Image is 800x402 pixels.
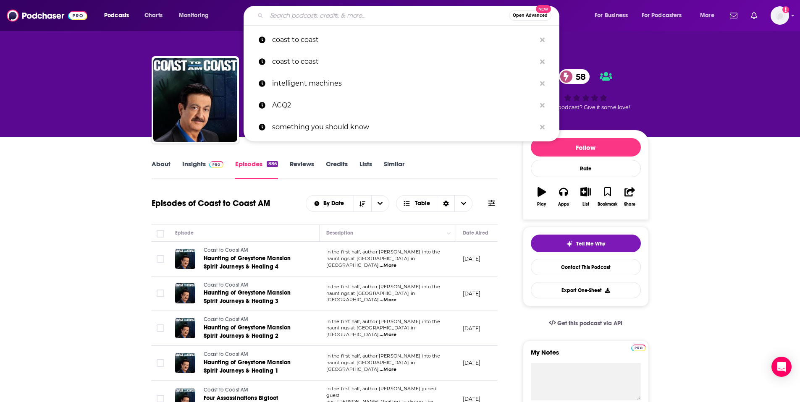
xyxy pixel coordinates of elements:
p: coast to coast [272,51,536,73]
button: Sort Direction [354,196,371,211]
a: Pro website [631,343,646,351]
img: User Profile [771,6,789,25]
span: Coast to Coast AM [204,316,248,322]
span: Table [415,201,430,206]
span: In the first half, author [PERSON_NAME] into the [326,353,440,359]
button: open menu [306,201,354,206]
div: Open Intercom Messenger [771,357,792,377]
button: Share [619,182,640,212]
a: 58 [559,69,590,84]
span: ...More [380,262,396,269]
div: Sort Direction [437,196,454,211]
span: More [700,10,714,21]
a: Credits [326,160,348,179]
input: Search podcasts, credits, & more... [267,9,509,22]
span: Logged in as megcassidy [771,6,789,25]
a: Haunting of Greystone Mansion Spirit Journeys & Healing 4 [204,254,304,271]
a: Coast to Coast AM [204,386,304,394]
a: Charts [139,9,168,22]
button: Play [531,182,553,212]
span: Coast to Coast AM [204,351,248,357]
p: [DATE] [463,290,481,297]
button: Apps [553,182,574,212]
p: ACQ2 [272,94,536,116]
p: [DATE] [463,325,481,332]
h2: Choose List sort [306,195,389,212]
button: open menu [589,9,638,22]
span: Tell Me Why [576,240,605,247]
button: open menu [98,9,140,22]
a: Coast to Coast AM [204,351,304,358]
button: open menu [636,9,694,22]
a: ACQ2 [244,94,559,116]
p: coast to coast [272,29,536,51]
a: Get this podcast via API [542,313,630,334]
span: Open Advanced [513,13,548,18]
span: Toggle select row [157,324,164,332]
span: Coast to Coast AM [204,387,248,393]
span: Toggle select row [157,255,164,263]
a: Show notifications dropdown [727,8,741,23]
a: Show notifications dropdown [748,8,761,23]
button: Choose View [396,195,473,212]
a: Lists [359,160,372,179]
span: Coast to Coast AM [204,247,248,253]
span: 58 [567,69,590,84]
span: hauntings at [GEOGRAPHIC_DATA] in [GEOGRAPHIC_DATA] [326,256,415,268]
span: For Podcasters [642,10,682,21]
span: Toggle select row [157,290,164,297]
div: 886 [267,161,278,167]
svg: Add a profile image [782,6,789,13]
a: something you should know [244,116,559,138]
span: Haunting of Greystone Mansion Spirit Journeys & Healing 3 [204,289,291,305]
a: coast to coast [244,51,559,73]
button: Follow [531,138,641,157]
a: Coast to Coast AM [204,282,304,289]
img: Podchaser - Follow, Share and Rate Podcasts [7,8,87,23]
p: intelligent machines [272,73,536,94]
span: For Business [595,10,628,21]
a: Episodes886 [235,160,278,179]
span: Coast to Coast AM [204,282,248,288]
label: My Notes [531,348,641,363]
h1: Episodes of Coast to Coast AM [152,198,270,209]
div: Bookmark [598,202,617,207]
div: Play [537,202,546,207]
span: Monitoring [179,10,209,21]
span: hauntings at [GEOGRAPHIC_DATA] in [GEOGRAPHIC_DATA] [326,290,415,303]
span: Podcasts [104,10,129,21]
a: Haunting of Greystone Mansion Spirit Journeys & Healing 2 [204,324,304,340]
span: In the first half, author [PERSON_NAME] into the [326,249,440,255]
span: ...More [380,332,396,338]
span: Haunting of Greystone Mansion Spirit Journeys & Healing 4 [204,255,291,270]
span: Haunting of Greystone Mansion Spirit Journeys & Healing 1 [204,359,291,374]
div: Search podcasts, credits, & more... [252,6,567,25]
a: Coast to Coast AM [204,247,304,254]
span: ...More [380,297,396,303]
button: Open AdvancedNew [509,10,551,21]
div: Apps [558,202,569,207]
button: Show profile menu [771,6,789,25]
button: open menu [173,9,220,22]
button: open menu [694,9,725,22]
span: ...More [380,366,396,373]
a: coast to coast [244,29,559,51]
img: tell me why sparkle [566,240,573,247]
a: About [152,160,170,179]
span: Good podcast? Give it some love! [542,104,630,110]
a: Coast to Coast AM [204,316,304,324]
span: In the first half, author [PERSON_NAME] into the [326,318,440,324]
a: Haunting of Greystone Mansion Spirit Journeys & Healing 1 [204,358,304,375]
p: something you should know [272,116,536,138]
p: [DATE] [463,255,481,262]
img: Podchaser Pro [631,345,646,351]
span: hauntings at [GEOGRAPHIC_DATA] in [GEOGRAPHIC_DATA] [326,325,415,337]
button: Export One-Sheet [531,282,641,298]
a: Reviews [290,160,314,179]
button: Column Actions [444,228,454,238]
span: hauntings at [GEOGRAPHIC_DATA] in [GEOGRAPHIC_DATA] [326,360,415,372]
span: New [536,5,551,13]
a: Similar [384,160,404,179]
button: open menu [371,196,389,211]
